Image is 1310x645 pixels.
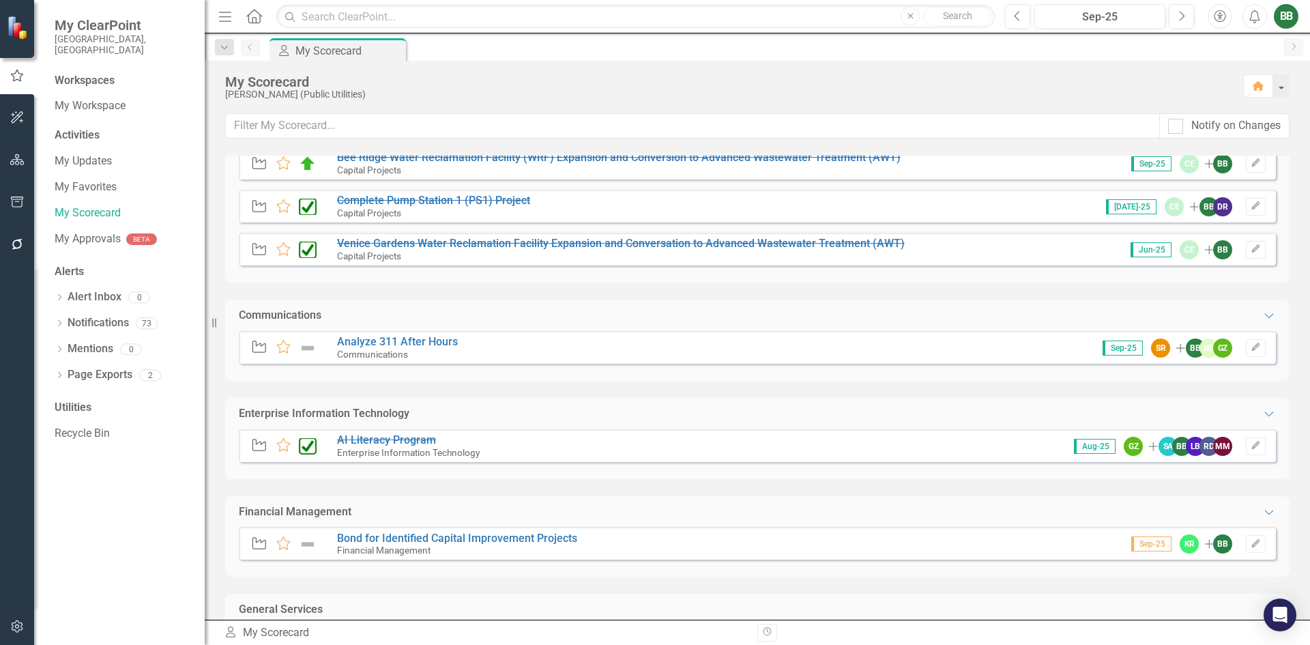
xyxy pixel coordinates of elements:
[337,335,458,348] a: Analyze 311 After Hours
[337,207,401,218] small: Capital Projects
[1039,9,1161,25] div: Sep-25
[337,164,401,175] small: Capital Projects
[1199,197,1219,216] div: BB
[1199,339,1219,358] div: NR
[295,42,403,59] div: My Scorecard
[7,16,31,40] img: ClearPoint Strategy
[337,545,431,556] small: Financial Management
[1213,437,1232,456] div: MM
[1213,339,1232,358] div: GZ
[1191,118,1281,134] div: Notify on Changes
[224,625,747,641] div: My Scorecard
[68,289,121,305] a: Alert Inbox
[1213,197,1232,216] div: DR
[1199,437,1219,456] div: RD
[299,438,317,455] img: Completed
[1124,437,1143,456] div: GZ
[943,10,972,21] span: Search
[120,343,142,355] div: 0
[68,315,129,331] a: Notifications
[337,447,480,458] small: Enterprise Information Technology
[55,17,191,33] span: My ClearPoint
[1186,339,1205,358] div: BB
[299,156,317,172] img: On Target
[128,291,150,303] div: 0
[1131,242,1171,257] span: Jun-25
[1165,197,1184,216] div: CE
[299,340,317,356] img: Not Defined
[55,426,191,442] a: Recycle Bin
[1131,536,1171,551] span: Sep-25
[337,237,905,250] a: Venice Gardens Water Reclamation Facility Expansion and Conversation to Advanced Wastewater Treat...
[1264,599,1296,631] div: Open Intercom Messenger
[923,7,991,26] button: Search
[225,74,1229,89] div: My Scorecard
[337,194,530,207] a: Complete Pump Station 1 (PS1) Project
[1106,199,1156,214] span: [DATE]-25
[55,98,191,114] a: My Workspace
[55,180,191,195] a: My Favorites
[1034,4,1165,29] button: Sep-25
[337,151,901,164] a: Bee Ridge Water Reclamation Facility (WRF) Expansion and Conversion to Advanced Wastewater Treatm...
[136,317,158,329] div: 73
[1274,4,1298,29] button: BB
[1213,240,1232,259] div: BB
[1213,534,1232,554] div: BB
[55,128,191,143] div: Activities
[276,5,995,29] input: Search ClearPoint...
[1172,437,1191,456] div: BB
[55,400,191,416] div: Utilities
[225,113,1160,139] input: Filter My Scorecard...
[1151,339,1170,358] div: SR
[55,33,191,56] small: [GEOGRAPHIC_DATA], [GEOGRAPHIC_DATA]
[1159,437,1178,456] div: SA
[337,433,436,446] a: AI Literacy Program
[225,89,1229,100] div: [PERSON_NAME] (Public Utilities)
[139,369,161,381] div: 2
[337,532,577,545] a: Bond for Identified Capital Improvement Projects
[126,233,157,245] div: BETA
[239,602,323,618] div: General Services
[55,154,191,169] a: My Updates
[1074,439,1116,454] span: Aug-25
[299,199,317,215] img: Completed
[1180,240,1199,259] div: CE
[1103,341,1143,356] span: Sep-25
[55,231,121,247] a: My Approvals
[55,205,191,221] a: My Scorecard
[337,349,408,360] small: Communications
[55,73,115,89] div: Workspaces
[1180,154,1199,173] div: CE
[239,406,409,422] div: Enterprise Information Technology
[337,250,401,261] small: Capital Projects
[1186,437,1205,456] div: LB
[299,242,317,258] img: Completed
[239,504,351,520] div: Financial Management
[55,264,191,280] div: Alerts
[1180,534,1199,554] div: KR
[1213,154,1232,173] div: BB
[299,536,317,552] img: Not Defined
[68,341,113,357] a: Mentions
[1131,156,1171,171] span: Sep-25
[68,367,132,383] a: Page Exports
[239,308,321,324] div: Communications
